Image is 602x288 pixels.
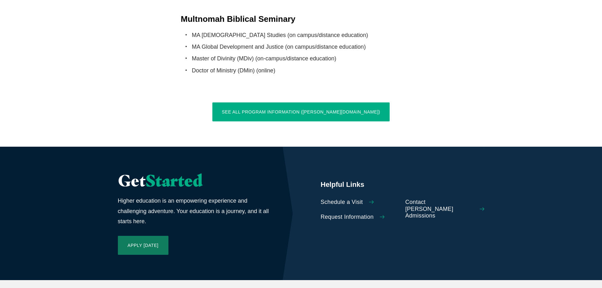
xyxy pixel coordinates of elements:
[405,199,473,219] span: Contact [PERSON_NAME] Admissions
[405,199,484,219] a: Contact [PERSON_NAME] Admissions
[118,172,270,189] h2: Get
[321,180,484,189] h5: Helpful Links
[321,199,363,206] span: Schedule a Visit
[181,13,421,25] h4: Multnomah Biblical Seminary
[118,196,270,226] p: Higher education is an empowering experience and challenging adventure. Your education is a journ...
[321,199,400,206] a: Schedule a Visit
[321,214,400,221] a: Request Information
[212,102,390,121] a: See All Program Information ([PERSON_NAME][DOMAIN_NAME])
[321,214,374,221] span: Request Information
[192,42,421,52] li: MA Global Development and Justice (on campus/distance education)
[146,171,203,190] span: Started
[192,65,421,76] li: Doctor of Ministry (DMin) (online)
[192,53,421,64] li: Master of Divinity (MDiv) (on-campus/distance education)
[192,30,421,40] li: MA [DEMOGRAPHIC_DATA] Studies (on campus/distance education)
[118,236,168,255] a: Apply [DATE]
